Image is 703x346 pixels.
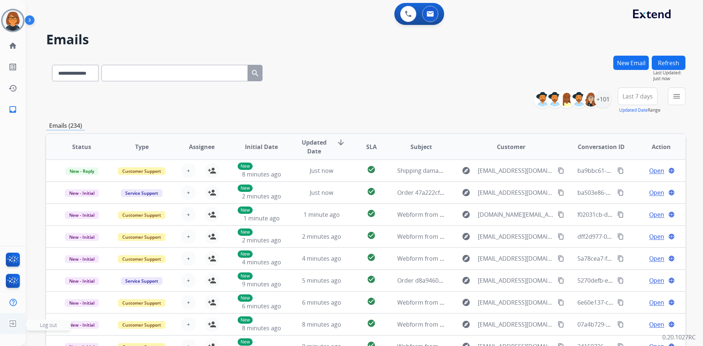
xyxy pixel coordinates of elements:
span: Webform from [EMAIL_ADDRESS][DOMAIN_NAME] on [DATE] [397,298,563,306]
mat-icon: content_copy [558,277,564,284]
mat-icon: content_copy [617,211,624,218]
span: Conversation ID [578,142,625,151]
span: New - Initial [65,321,99,329]
span: Webform from [EMAIL_ADDRESS][DOMAIN_NAME] on [DATE] [397,320,563,328]
mat-icon: content_copy [617,321,624,328]
span: New - Initial [65,189,99,197]
mat-icon: person_add [208,320,216,329]
button: + [181,317,196,332]
span: Open [649,298,664,307]
span: + [187,188,190,197]
span: Open [649,232,664,241]
mat-icon: home [8,41,17,50]
span: Log out [40,321,57,328]
mat-icon: check_circle [367,187,376,196]
span: + [187,254,190,263]
span: 2 minutes ago [302,232,341,241]
mat-icon: explore [462,232,470,241]
mat-icon: language [668,299,675,306]
span: Customer Support [118,255,165,263]
span: 1 minute ago [304,211,340,219]
span: Last Updated: [653,70,685,76]
span: Customer Support [118,211,165,219]
mat-icon: person_add [208,276,216,285]
mat-icon: explore [462,166,470,175]
mat-icon: content_copy [617,255,624,262]
span: + [187,298,190,307]
span: Status [72,142,91,151]
span: ba9bbc61-e5f4-43a5-ab52-48a377bc0cdf [577,167,688,175]
span: Updated Date [298,138,331,156]
button: Refresh [652,56,685,70]
button: + [181,229,196,244]
span: Webform from [EMAIL_ADDRESS][DOMAIN_NAME] on [DATE] [397,232,563,241]
button: New Email [613,56,649,70]
mat-icon: content_copy [617,167,624,174]
mat-icon: content_copy [558,233,564,240]
span: 2 minutes ago [242,192,281,200]
span: [EMAIL_ADDRESS][DOMAIN_NAME] [478,232,553,241]
h2: Emails [46,32,685,47]
p: New [238,250,253,258]
span: 07a4b729-709d-442c-8172-19cc7f43de8a [577,320,689,328]
button: + [181,251,196,266]
mat-icon: explore [462,188,470,197]
mat-icon: explore [462,320,470,329]
span: Service Support [121,189,163,197]
p: Emails (234) [46,121,85,130]
p: New [238,272,253,280]
th: Action [625,134,685,160]
mat-icon: explore [462,254,470,263]
mat-icon: check_circle [367,209,376,218]
span: Just now [653,76,685,82]
mat-icon: language [668,211,675,218]
span: Order d8a9460f-4cb8-4e48-a0de-55cf96d2eb8b [397,276,527,284]
mat-icon: content_copy [558,167,564,174]
p: New [238,185,253,192]
span: Subject [410,142,432,151]
span: + [187,166,190,175]
mat-icon: search [251,69,260,78]
span: dff2d977-03da-464f-9682-378902575209 [577,232,687,241]
mat-icon: history [8,84,17,93]
mat-icon: check_circle [367,297,376,306]
span: SLA [366,142,377,151]
span: Type [135,142,149,151]
span: 1 minute ago [243,214,280,222]
p: New [238,207,253,214]
span: 6 minutes ago [302,298,341,306]
mat-icon: content_copy [558,189,564,196]
span: Customer Support [118,167,165,175]
span: New - Initial [65,233,99,241]
mat-icon: content_copy [558,255,564,262]
button: + [181,295,196,310]
mat-icon: person_add [208,188,216,197]
mat-icon: check_circle [367,253,376,262]
mat-icon: check_circle [367,165,376,174]
mat-icon: content_copy [558,211,564,218]
p: New [238,338,253,346]
mat-icon: content_copy [617,277,624,284]
button: + [181,185,196,200]
span: New - Initial [65,299,99,307]
span: + [187,232,190,241]
mat-icon: content_copy [558,321,564,328]
span: Open [649,320,664,329]
p: New [238,294,253,302]
span: + [187,210,190,219]
mat-icon: arrow_downward [336,138,345,147]
mat-icon: list_alt [8,63,17,71]
span: 4 minutes ago [242,258,281,266]
span: 5270defb-e4aa-4aea-873b-b8feec9150be [577,276,689,284]
mat-icon: inbox [8,105,17,114]
mat-icon: explore [462,276,470,285]
span: 6e60e137-cbbf-4993-91e5-000e78d3dceb [577,298,690,306]
span: [EMAIL_ADDRESS][DOMAIN_NAME] [478,166,553,175]
mat-icon: content_copy [617,189,624,196]
mat-icon: language [668,233,675,240]
mat-icon: language [668,321,675,328]
span: [EMAIL_ADDRESS][DOMAIN_NAME] [478,320,553,329]
span: Open [649,188,664,197]
span: Open [649,254,664,263]
span: Just now [310,189,333,197]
